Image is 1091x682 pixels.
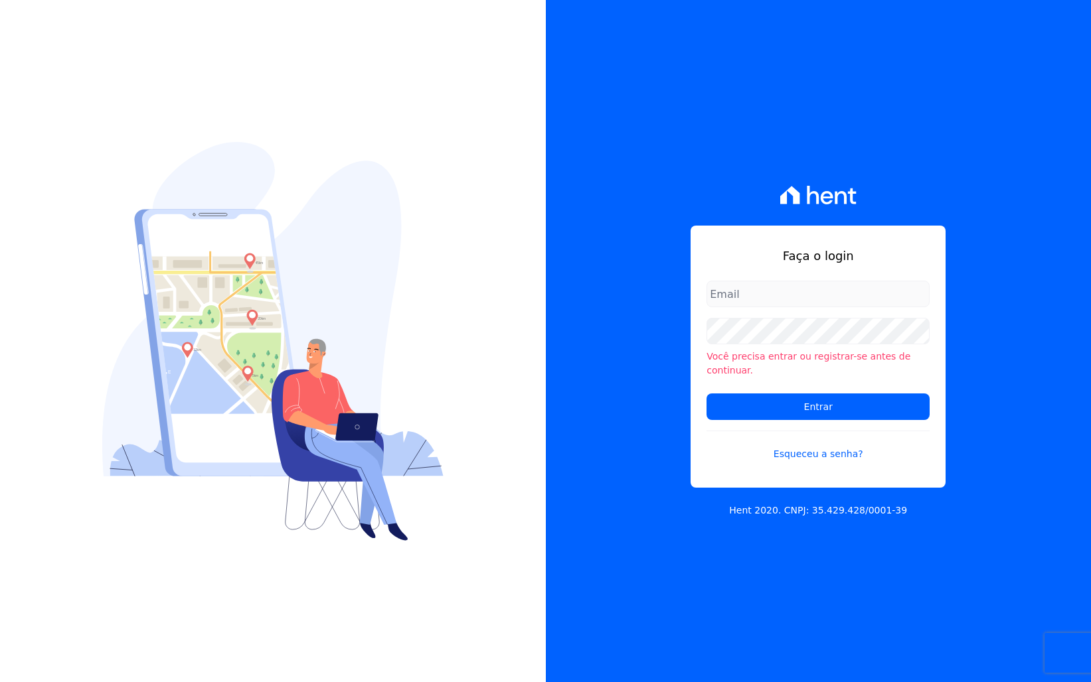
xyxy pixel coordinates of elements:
[707,281,930,307] input: Email
[707,350,930,377] li: Você precisa entrar ou registrar-se antes de continuar.
[707,431,930,461] a: Esqueceu a senha?
[729,504,907,517] p: Hent 2020. CNPJ: 35.429.428/0001-39
[102,142,444,541] img: Login
[707,247,930,265] h1: Faça o login
[707,393,930,420] input: Entrar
